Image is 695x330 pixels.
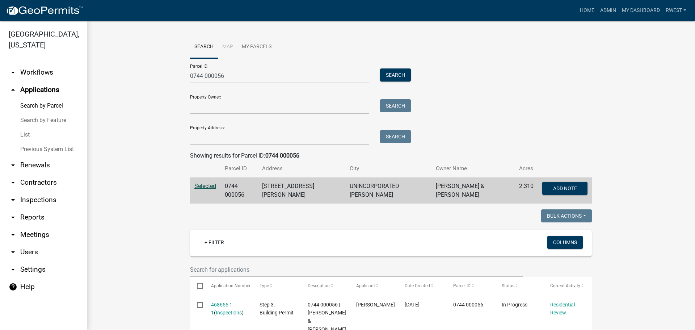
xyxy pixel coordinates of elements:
datatable-header-cell: Current Activity [543,277,592,295]
i: arrow_drop_down [9,178,17,187]
a: Admin [597,4,619,17]
a: Search [190,35,218,59]
th: Parcel ID [220,160,258,177]
span: Applicant [356,283,375,288]
i: arrow_drop_up [9,85,17,94]
th: City [345,160,431,177]
span: Add Note [553,185,577,191]
datatable-header-cell: Application Number [204,277,252,295]
th: Acres [515,160,538,177]
div: Showing results for Parcel ID: [190,151,592,160]
i: arrow_drop_down [9,230,17,239]
span: Status [502,283,514,288]
datatable-header-cell: Type [252,277,301,295]
span: Type [260,283,269,288]
td: [STREET_ADDRESS][PERSON_NAME] [258,177,346,204]
button: Search [380,130,411,143]
i: arrow_drop_down [9,265,17,274]
th: Owner Name [431,160,515,177]
span: Step 3. Building Permit [260,302,294,316]
datatable-header-cell: Applicant [349,277,398,295]
th: Address [258,160,346,177]
a: My Parcels [237,35,276,59]
i: arrow_drop_down [9,213,17,222]
datatable-header-cell: Parcel ID [446,277,495,295]
span: Parcel ID [453,283,471,288]
i: arrow_drop_down [9,68,17,77]
td: 2.310 [515,177,538,204]
button: Search [380,99,411,112]
datatable-header-cell: Select [190,277,204,295]
a: Selected [194,183,216,189]
a: 468655 1 1 [211,302,232,316]
span: Application Number [211,283,250,288]
button: Add Note [542,182,587,195]
a: Inspections [216,310,242,316]
i: arrow_drop_down [9,248,17,256]
span: 0744 000056 [453,302,483,308]
span: In Progress [502,302,527,308]
span: Dewayne Ivey [356,302,395,308]
a: Home [577,4,597,17]
td: [PERSON_NAME] & [PERSON_NAME] [431,177,515,204]
span: 08/25/2025 [405,302,420,308]
span: Current Activity [550,283,580,288]
span: Description [308,283,330,288]
i: help [9,283,17,291]
i: arrow_drop_down [9,161,17,170]
a: Residential Review [550,302,575,316]
a: rwest [663,4,689,17]
a: My Dashboard [619,4,663,17]
span: Date Created [405,283,430,288]
td: 0744 000056 [220,177,258,204]
button: Columns [547,236,583,249]
datatable-header-cell: Status [495,277,543,295]
button: Bulk Actions [541,209,592,222]
datatable-header-cell: Description [301,277,349,295]
strong: 0744 000056 [265,152,299,159]
i: arrow_drop_down [9,196,17,204]
datatable-header-cell: Date Created [398,277,446,295]
button: Search [380,68,411,82]
div: ( ) [211,301,246,317]
td: UNINCORPORATED [PERSON_NAME] [345,177,431,204]
input: Search for applications [190,262,523,277]
a: + Filter [199,236,230,249]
